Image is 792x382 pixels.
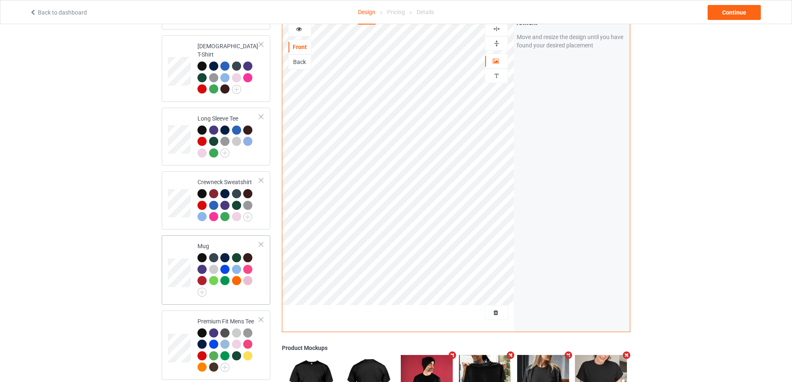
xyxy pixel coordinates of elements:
img: svg+xml;base64,PD94bWwgdmVyc2lvbj0iMS4wIiBlbmNvZGluZz0iVVRGLTgiPz4KPHN2ZyB3aWR0aD0iMjJweCIgaGVpZ2... [243,212,252,222]
div: Mug [197,242,259,294]
div: [DEMOGRAPHIC_DATA] T-Shirt [197,42,259,93]
div: Premium Fit Mens Tee [197,317,259,371]
div: Back [289,58,311,66]
div: Crewneck Sweatshirt [197,178,259,221]
img: svg%3E%0A [493,25,501,33]
div: Details [417,0,434,24]
img: svg+xml;base64,PD94bWwgdmVyc2lvbj0iMS4wIiBlbmNvZGluZz0iVVRGLTgiPz4KPHN2ZyB3aWR0aD0iMjJweCIgaGVpZ2... [232,85,241,94]
div: Design [358,0,375,25]
img: svg+xml;base64,PD94bWwgdmVyc2lvbj0iMS4wIiBlbmNvZGluZz0iVVRGLTgiPz4KPHN2ZyB3aWR0aD0iMjJweCIgaGVpZ2... [197,288,207,297]
div: Crewneck Sweatshirt [162,171,270,229]
div: Mug [162,235,270,305]
div: Premium Fit Mens Tee [162,311,270,380]
img: svg%3E%0A [493,39,501,47]
div: Long Sleeve Tee [162,108,270,166]
div: Product Mockups [282,344,630,352]
div: Move and resize the design until you have found your desired placement [517,33,627,49]
img: svg%3E%0A [493,72,501,80]
div: Pricing [387,0,405,24]
i: Remove mockup [622,351,632,360]
div: Continue [708,5,761,20]
i: Remove mockup [505,351,516,360]
img: svg+xml;base64,PD94bWwgdmVyc2lvbj0iMS4wIiBlbmNvZGluZz0iVVRGLTgiPz4KPHN2ZyB3aWR0aD0iMjJweCIgaGVpZ2... [220,148,229,158]
img: svg+xml;base64,PD94bWwgdmVyc2lvbj0iMS4wIiBlbmNvZGluZz0iVVRGLTgiPz4KPHN2ZyB3aWR0aD0iMjJweCIgaGVpZ2... [220,363,229,372]
img: heather_texture.png [243,328,252,338]
i: Remove mockup [563,351,574,360]
a: Back to dashboard [30,9,87,16]
div: [DEMOGRAPHIC_DATA] T-Shirt [162,35,270,102]
div: Long Sleeve Tee [197,114,259,157]
div: Front [289,43,311,51]
i: Remove mockup [447,351,458,360]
